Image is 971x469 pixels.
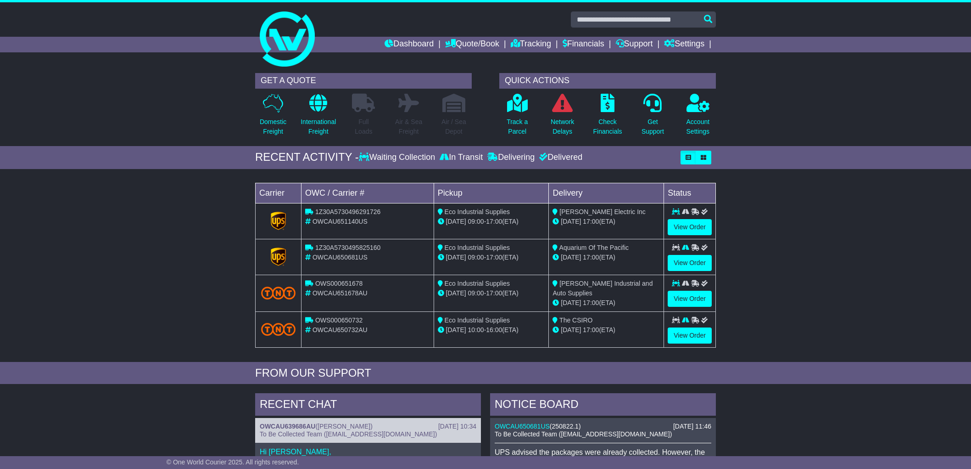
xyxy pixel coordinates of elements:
[468,218,484,225] span: 09:00
[260,423,315,430] a: OWCAU639686AU
[495,430,672,438] span: To Be Collected Team ([EMAIL_ADDRESS][DOMAIN_NAME])
[261,287,296,299] img: TNT_Domestic.png
[437,153,485,163] div: In Transit
[446,254,466,261] span: [DATE]
[664,37,704,52] a: Settings
[664,183,716,203] td: Status
[549,183,664,203] td: Delivery
[261,323,296,335] img: TNT_Domestic.png
[668,219,712,235] a: View Order
[593,117,622,136] p: Check Financials
[511,37,551,52] a: Tracking
[668,328,712,344] a: View Order
[561,326,581,333] span: [DATE]
[446,289,466,297] span: [DATE]
[486,218,502,225] span: 17:00
[468,326,484,333] span: 10:00
[559,244,629,251] span: Aquarium Of The Pacific
[438,217,545,226] div: - (ETA)
[495,423,711,430] div: ( )
[301,117,336,136] p: International Freight
[551,117,574,136] p: Network Delays
[255,151,359,164] div: RECENT ACTIVITY -
[260,423,476,430] div: ( )
[686,93,710,141] a: AccountSettings
[486,254,502,261] span: 17:00
[445,244,510,251] span: Eco Industrial Supplies
[642,117,664,136] p: Get Support
[259,93,287,141] a: DomesticFreight
[256,183,301,203] td: Carrier
[583,254,599,261] span: 17:00
[313,289,368,297] span: OWCAU651678AU
[445,316,510,324] span: Eco Industrial Supplies
[583,218,599,225] span: 17:00
[616,37,653,52] a: Support
[561,254,581,261] span: [DATE]
[255,367,716,380] div: FROM OUR SUPPORT
[313,254,368,261] span: OWCAU650681US
[552,423,579,430] span: 250822.1
[552,280,653,297] span: [PERSON_NAME] Industrial and Auto Supplies
[315,280,363,287] span: OWS000651678
[260,447,476,456] p: Hi [PERSON_NAME],
[446,326,466,333] span: [DATE]
[559,208,646,215] span: [PERSON_NAME] Electric Inc
[445,208,510,215] span: Eco Industrial Supplies
[686,117,710,136] p: Account Settings
[486,289,502,297] span: 17:00
[445,280,510,287] span: Eco Industrial Supplies
[385,37,434,52] a: Dashboard
[552,298,660,308] div: (ETA)
[315,316,363,324] span: OWS000650732
[441,117,466,136] p: Air / Sea Depot
[468,289,484,297] span: 09:00
[583,299,599,306] span: 17:00
[315,244,380,251] span: 1Z30A5730495825160
[563,37,604,52] a: Financials
[260,117,286,136] p: Domestic Freight
[583,326,599,333] span: 17:00
[445,37,499,52] a: Quote/Book
[315,208,380,215] span: 1Z30A5730496291726
[506,93,528,141] a: Track aParcel
[486,326,502,333] span: 16:00
[313,218,368,225] span: OWCAU651140US
[552,325,660,335] div: (ETA)
[561,299,581,306] span: [DATE]
[438,288,545,298] div: - (ETA)
[485,153,537,163] div: Delivering
[300,93,336,141] a: InternationalFreight
[352,117,375,136] p: Full Loads
[438,325,545,335] div: - (ETA)
[318,423,370,430] span: [PERSON_NAME]
[668,255,712,271] a: View Order
[673,423,711,430] div: [DATE] 11:46
[641,93,664,141] a: GetSupport
[271,248,286,266] img: GetCarrierServiceLogo
[552,217,660,226] div: (ETA)
[507,117,528,136] p: Track a Parcel
[668,291,712,307] a: View Order
[255,393,481,418] div: RECENT CHAT
[395,117,422,136] p: Air & Sea Freight
[550,93,575,141] a: NetworkDelays
[495,423,550,430] a: OWCAU650681US
[559,316,592,324] span: The CSIRO
[537,153,582,163] div: Delivered
[260,430,437,438] span: To Be Collected Team ([EMAIL_ADDRESS][DOMAIN_NAME])
[438,253,545,262] div: - (ETA)
[255,73,472,89] div: GET A QUOTE
[552,253,660,262] div: (ETA)
[301,183,434,203] td: OWC / Carrier #
[359,153,437,163] div: Waiting Collection
[434,183,549,203] td: Pickup
[499,73,716,89] div: QUICK ACTIONS
[271,212,286,230] img: GetCarrierServiceLogo
[490,393,716,418] div: NOTICE BOARD
[593,93,623,141] a: CheckFinancials
[167,458,299,466] span: © One World Courier 2025. All rights reserved.
[438,423,476,430] div: [DATE] 10:34
[313,326,368,333] span: OWCAU650732AU
[468,254,484,261] span: 09:00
